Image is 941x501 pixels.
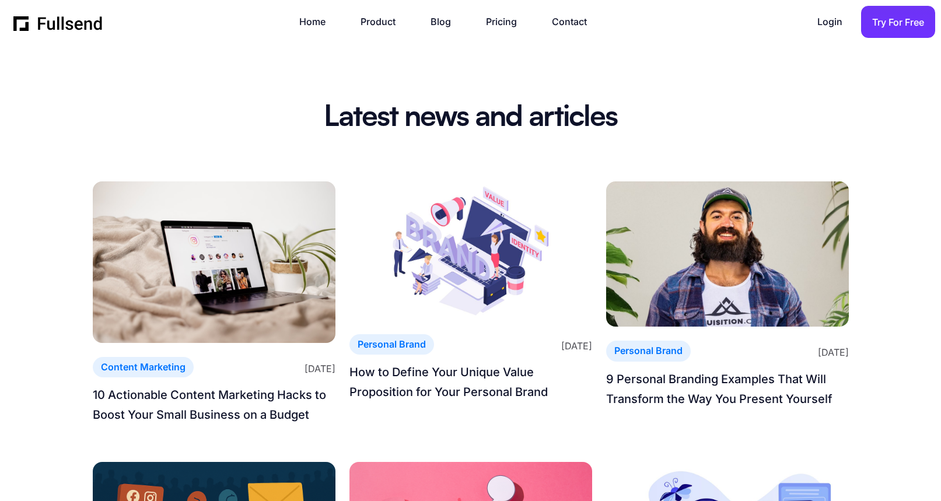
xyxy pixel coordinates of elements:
p: Content Marketing [101,359,186,375]
a: Product [361,14,407,30]
a: Contact [552,14,599,30]
a: How to Define Your Unique Value Proposition for Your Personal Brand [349,362,592,402]
a: Pricing [486,14,529,30]
h1: Latest news and articles [324,101,617,135]
p: [DATE] [818,342,849,360]
p: Personal Brand [614,343,683,359]
a: 9 Personal Branding Examples That Will Transform the Way You Present Yourself [606,369,849,409]
a: home [13,13,103,31]
div: Try For Free [872,15,924,30]
p: [DATE] [305,358,335,377]
a: Home [299,14,337,30]
a: Blog [431,14,463,30]
a: Try For Free [861,6,935,38]
a: 10 Actionable Content Marketing Hacks to Boost Your Small Business on a Budget [93,385,335,425]
p: Personal Brand [358,337,426,352]
a: Login [817,14,854,30]
p: [DATE] [561,335,592,354]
